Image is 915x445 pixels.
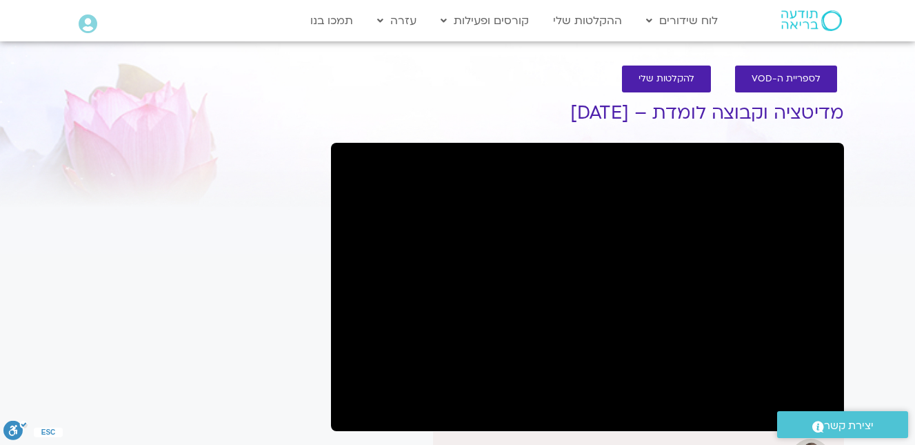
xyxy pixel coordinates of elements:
a: ההקלטות שלי [546,8,629,34]
iframe: מדיטציה וקבוצה לומדת עם דקל קנטי 10.8.25 [331,143,844,431]
a: להקלטות שלי [622,66,711,92]
a: תמכו בנו [303,8,360,34]
a: לוח שידורים [639,8,725,34]
h1: מדיטציה וקבוצה לומדת – [DATE] [331,103,844,123]
span: יצירת קשר [824,417,874,435]
a: עזרה [370,8,423,34]
span: לספריית ה-VOD [752,74,821,84]
a: לספריית ה-VOD [735,66,837,92]
a: יצירת קשר [777,411,908,438]
img: תודעה בריאה [781,10,842,31]
a: קורסים ופעילות [434,8,536,34]
span: להקלטות שלי [639,74,694,84]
